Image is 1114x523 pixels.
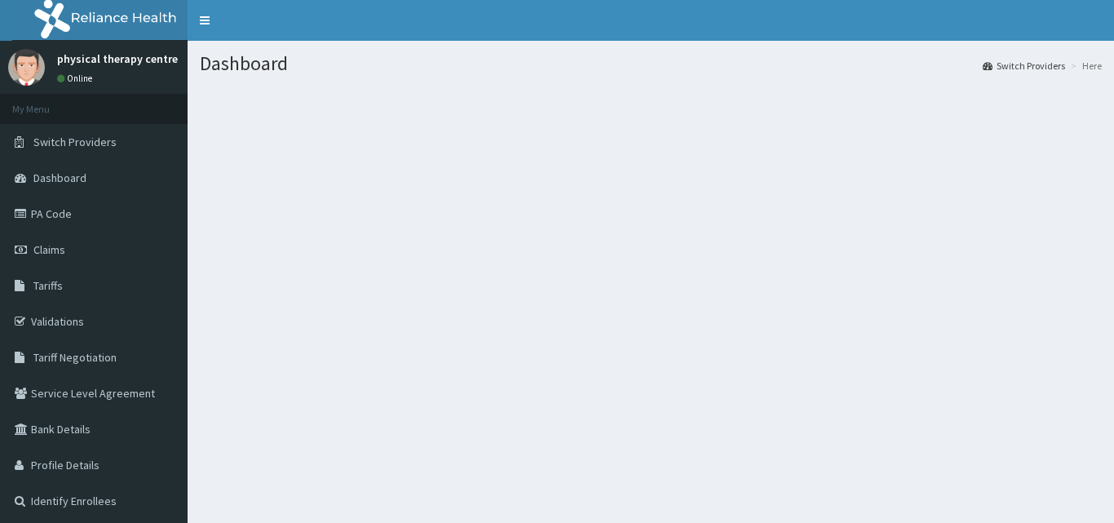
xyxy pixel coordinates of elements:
[8,49,45,86] img: User Image
[200,53,1102,74] h1: Dashboard
[33,135,117,149] span: Switch Providers
[33,171,86,185] span: Dashboard
[1067,59,1102,73] li: Here
[57,73,96,84] a: Online
[33,350,117,365] span: Tariff Negotiation
[983,59,1065,73] a: Switch Providers
[33,278,63,293] span: Tariffs
[33,242,65,257] span: Claims
[57,53,178,64] p: physical therapy centre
